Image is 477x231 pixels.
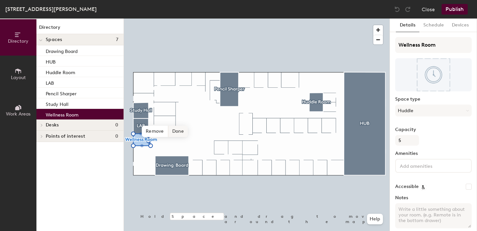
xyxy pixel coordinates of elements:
span: Work Areas [6,111,30,117]
h1: Directory [36,24,124,34]
input: Add amenities [398,162,458,169]
button: Details [396,19,419,32]
span: 7 [116,37,118,42]
p: LAB [46,78,54,86]
span: 0 [115,122,118,128]
button: Huddle [395,105,472,116]
img: The space named Wellness Room [395,58,472,91]
p: Pencil Sharper [46,89,77,97]
p: HUB [46,57,56,65]
p: Drawing Board [46,47,78,54]
span: Layout [11,75,26,80]
button: Devices [448,19,473,32]
span: Spaces [46,37,62,42]
span: Points of interest [46,134,85,139]
div: [STREET_ADDRESS][PERSON_NAME] [5,5,97,13]
p: Huddle Room [46,68,75,75]
span: Directory [8,38,28,44]
label: Accessible [395,184,419,189]
label: Capacity [395,127,472,132]
span: 0 [115,134,118,139]
p: Wellness Room [46,110,79,118]
label: Space type [395,97,472,102]
img: Redo [404,6,411,13]
button: Publish [442,4,468,15]
button: Close [422,4,435,15]
button: Schedule [419,19,448,32]
label: Amenities [395,151,472,156]
p: Study Hall [46,100,69,107]
img: Undo [394,6,400,13]
span: Desks [46,122,59,128]
span: Remove [142,126,168,137]
button: Help [367,214,383,224]
span: Done [168,126,188,137]
label: Notes [395,195,472,201]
